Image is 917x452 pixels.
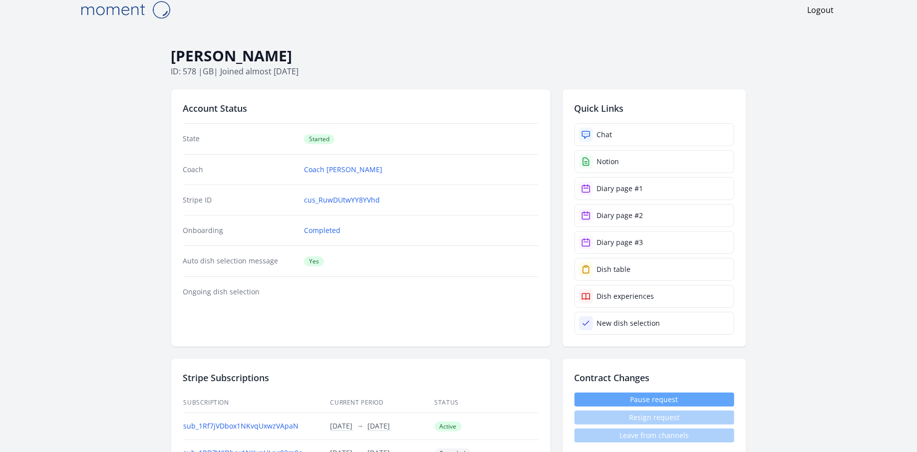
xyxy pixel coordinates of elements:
[575,285,734,308] a: Dish experiences
[597,291,654,301] div: Dish experiences
[597,211,643,221] div: Diary page #2
[304,226,340,235] a: Completed
[184,421,299,431] a: sub_1Rf7jVDbox1NKvqUxwzVApaN
[575,101,734,115] h2: Quick Links
[575,411,734,425] span: Resign request
[575,123,734,146] a: Chat
[357,421,364,431] span: →
[575,150,734,173] a: Notion
[597,184,643,194] div: Diary page #1
[183,287,297,297] dt: Ongoing dish selection
[368,421,390,431] button: [DATE]
[183,393,330,413] th: Subscription
[575,177,734,200] a: Diary page #1
[575,429,734,443] span: Leave from channels
[597,237,643,247] div: Diary page #3
[183,101,539,115] h2: Account Status
[183,165,297,175] dt: Coach
[575,312,734,335] a: New dish selection
[330,393,434,413] th: Current Period
[597,130,612,140] div: Chat
[183,226,297,235] dt: Onboarding
[330,421,353,431] button: [DATE]
[183,134,297,144] dt: State
[183,195,297,205] dt: Stripe ID
[575,204,734,227] a: Diary page #2
[171,65,746,77] p: ID: 578 | | Joined almost [DATE]
[434,393,539,413] th: Status
[597,264,631,274] div: Dish table
[304,195,380,205] a: cus_RuwDUtwYY8YVhd
[203,66,214,77] span: gb
[575,231,734,254] a: Diary page #3
[435,422,462,432] span: Active
[183,371,539,385] h2: Stripe Subscriptions
[597,318,660,328] div: New dish selection
[575,393,734,407] a: Pause request
[304,165,382,175] a: Coach [PERSON_NAME]
[183,256,297,266] dt: Auto dish selection message
[575,258,734,281] a: Dish table
[171,46,746,65] h1: [PERSON_NAME]
[808,4,834,16] a: Logout
[304,256,324,266] span: Yes
[597,157,619,167] div: Notion
[304,134,334,144] span: Started
[575,371,734,385] h2: Contract Changes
